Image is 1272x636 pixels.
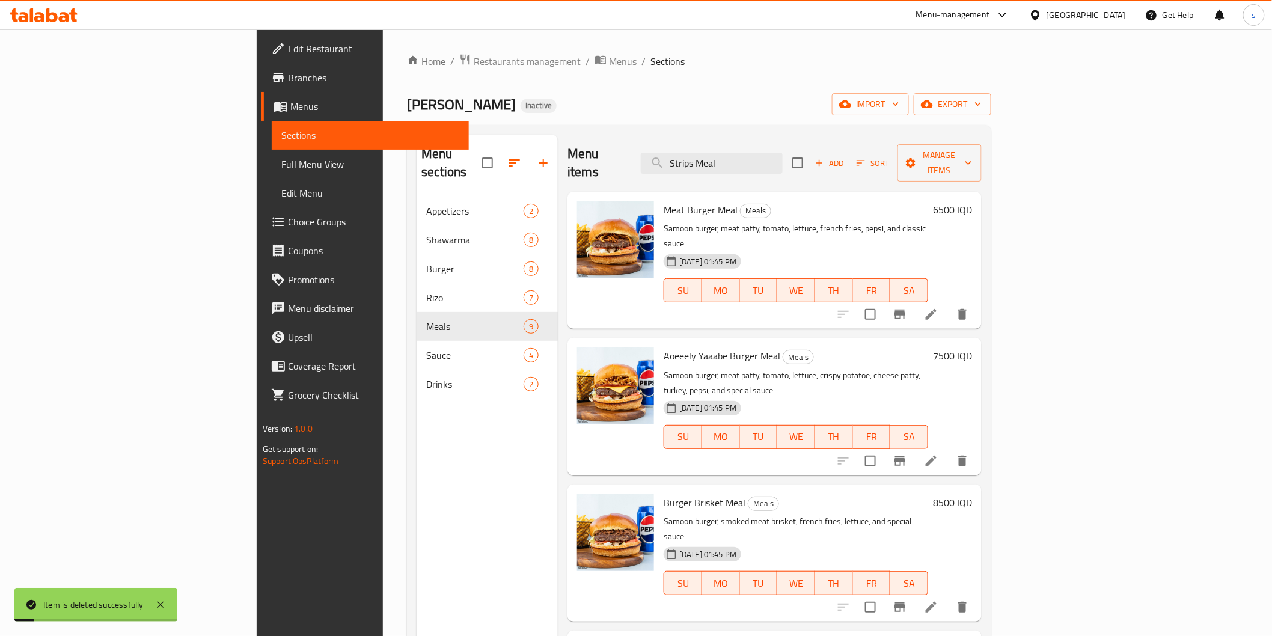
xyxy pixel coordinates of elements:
[815,571,853,595] button: TH
[426,261,524,276] div: Burger
[948,447,977,475] button: delete
[702,571,740,595] button: MO
[426,233,524,247] span: Shawarma
[890,278,928,302] button: SA
[948,593,977,622] button: delete
[426,348,524,362] div: Sauce
[529,148,558,177] button: Add section
[914,93,991,115] button: export
[895,428,923,445] span: SA
[740,278,778,302] button: TU
[669,575,697,592] span: SU
[524,261,539,276] div: items
[521,99,557,113] div: Inactive
[933,494,972,511] h6: 8500 IQD
[417,197,558,225] div: Appetizers2
[664,571,702,595] button: SU
[417,283,558,312] div: Rizo7
[745,282,773,299] span: TU
[664,347,780,365] span: Aoeeely Yaaabe Burger Meal
[885,300,914,329] button: Branch-specific-item
[777,425,815,449] button: WE
[261,323,469,352] a: Upsell
[858,575,886,592] span: FR
[740,571,778,595] button: TU
[577,201,654,278] img: Meat Burger Meal
[426,319,524,334] span: Meals
[783,350,813,364] span: Meals
[261,207,469,236] a: Choice Groups
[417,225,558,254] div: Shawarma8
[261,34,469,63] a: Edit Restaurant
[785,150,810,176] span: Select section
[567,145,626,181] h2: Menu items
[263,441,318,457] span: Get support on:
[820,282,848,299] span: TH
[777,278,815,302] button: WE
[858,595,883,620] span: Select to update
[916,8,990,22] div: Menu-management
[664,221,928,251] p: Samoon burger, meat patty, tomato, lettuce, french fries, pepsi, and classic sauce
[810,154,849,173] button: Add
[810,154,849,173] span: Add item
[524,379,538,390] span: 2
[664,368,928,398] p: Samoon burger, meat patty, tomato, lettuce, crispy potatoe, cheese patty, turkey, pepsi, and spec...
[288,301,459,316] span: Menu disclaimer
[853,278,891,302] button: FR
[669,428,697,445] span: SU
[426,204,524,218] span: Appetizers
[524,233,539,247] div: items
[924,600,938,614] a: Edit menu item
[707,282,735,299] span: MO
[524,206,538,217] span: 2
[261,92,469,121] a: Menus
[641,54,646,69] li: /
[664,201,738,219] span: Meat Burger Meal
[294,421,313,436] span: 1.0.0
[417,341,558,370] div: Sauce4
[933,347,972,364] h6: 7500 IQD
[417,254,558,283] div: Burger8
[1252,8,1256,22] span: s
[288,330,459,344] span: Upsell
[890,425,928,449] button: SA
[853,571,891,595] button: FR
[288,243,459,258] span: Coupons
[745,428,773,445] span: TU
[281,128,459,142] span: Sections
[281,186,459,200] span: Edit Menu
[849,154,897,173] span: Sort items
[524,290,539,305] div: items
[595,54,637,69] a: Menus
[524,348,539,362] div: items
[933,201,972,218] h6: 6500 IQD
[842,97,899,112] span: import
[820,575,848,592] span: TH
[748,497,779,511] div: Meals
[586,54,590,69] li: /
[854,154,893,173] button: Sort
[674,402,741,414] span: [DATE] 01:45 PM
[674,549,741,560] span: [DATE] 01:45 PM
[707,428,735,445] span: MO
[890,571,928,595] button: SA
[426,290,524,305] div: Rizo
[832,93,909,115] button: import
[474,54,581,69] span: Restaurants management
[524,292,538,304] span: 7
[664,494,745,512] span: Burger Brisket Meal
[417,192,558,403] nav: Menu sections
[924,454,938,468] a: Edit menu item
[669,282,697,299] span: SU
[745,575,773,592] span: TU
[609,54,637,69] span: Menus
[1047,8,1126,22] div: [GEOGRAPHIC_DATA]
[897,144,982,182] button: Manage items
[272,121,469,150] a: Sections
[417,370,558,399] div: Drinks2
[524,204,539,218] div: items
[858,302,883,327] span: Select to update
[426,377,524,391] span: Drinks
[885,447,914,475] button: Branch-specific-item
